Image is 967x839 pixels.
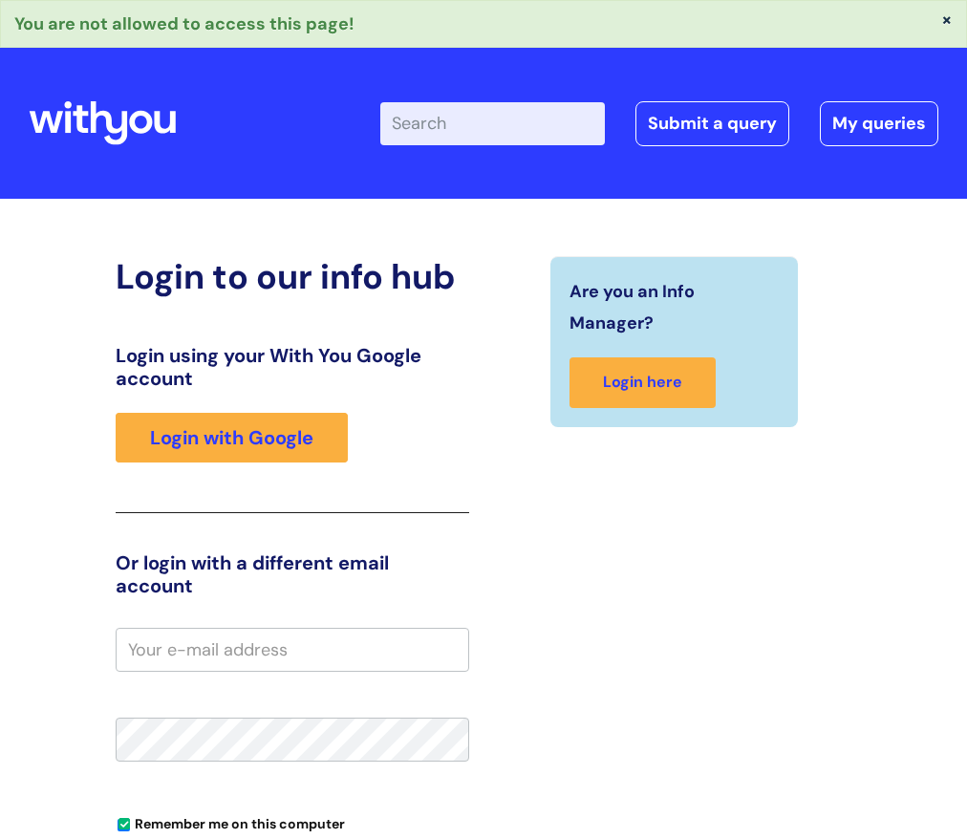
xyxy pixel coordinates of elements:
input: Your e-mail address [116,628,469,672]
label: Remember me on this computer [116,811,345,832]
input: Remember me on this computer [118,819,130,831]
a: My queries [820,101,938,145]
button: × [941,11,953,28]
h2: Login to our info hub [116,256,469,297]
input: Search [380,102,605,144]
h3: Or login with a different email account [116,551,469,597]
div: You can uncheck this option if you're logging in from a shared device [116,807,469,838]
a: Login here [569,357,716,408]
h3: Login using your With You Google account [116,344,469,390]
span: Are you an Info Manager? [569,276,770,338]
a: Submit a query [635,101,789,145]
a: Login with Google [116,413,348,463]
